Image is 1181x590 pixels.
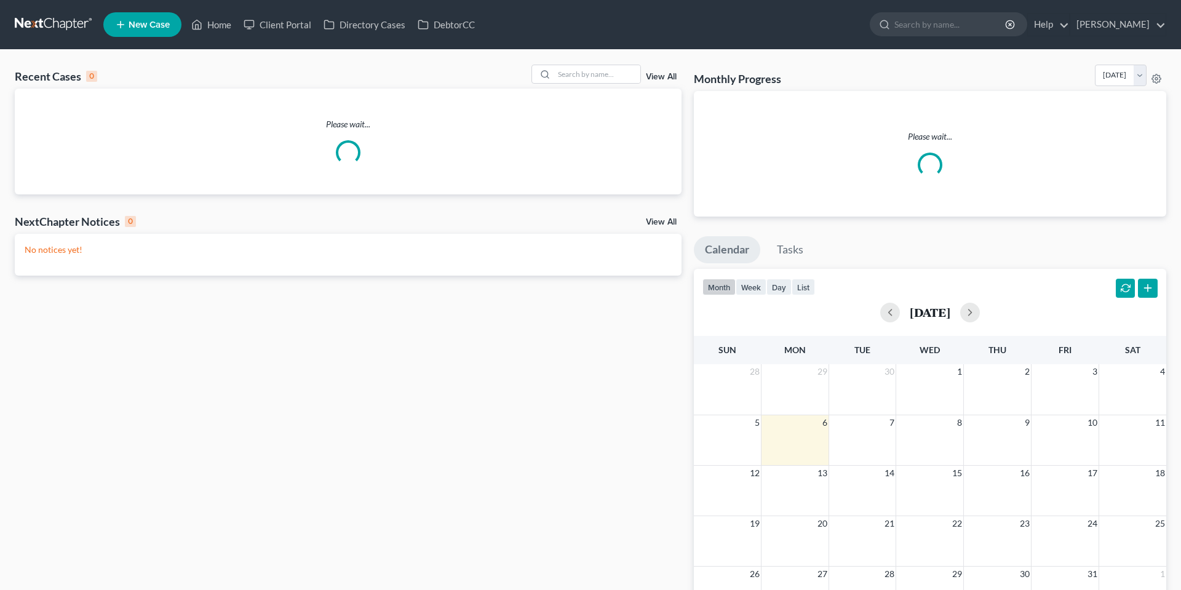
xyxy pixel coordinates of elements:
a: [PERSON_NAME] [1070,14,1166,36]
span: 4 [1159,364,1166,379]
span: 2 [1024,364,1031,379]
span: 9 [1024,415,1031,430]
a: Calendar [694,236,760,263]
button: month [702,279,736,295]
span: 27 [816,567,829,581]
span: Mon [784,345,806,355]
span: 5 [754,415,761,430]
div: 0 [86,71,97,82]
span: 28 [749,364,761,379]
p: Please wait... [15,118,682,130]
a: Directory Cases [317,14,412,36]
a: Tasks [766,236,814,263]
span: 13 [816,466,829,480]
input: Search by name... [894,13,1007,36]
button: list [792,279,815,295]
span: 1 [956,364,963,379]
span: 31 [1086,567,1099,581]
span: Wed [920,345,940,355]
a: View All [646,218,677,226]
span: 25 [1154,516,1166,531]
span: 18 [1154,466,1166,480]
span: 21 [883,516,896,531]
div: Recent Cases [15,69,97,84]
div: NextChapter Notices [15,214,136,229]
span: 24 [1086,516,1099,531]
a: View All [646,73,677,81]
span: 17 [1086,466,1099,480]
span: 23 [1019,516,1031,531]
span: 12 [749,466,761,480]
span: 1 [1159,567,1166,581]
span: 10 [1086,415,1099,430]
span: Tue [854,345,870,355]
span: Thu [988,345,1006,355]
span: 30 [883,364,896,379]
span: Fri [1059,345,1072,355]
span: 14 [883,466,896,480]
a: Client Portal [237,14,317,36]
span: 8 [956,415,963,430]
span: 6 [821,415,829,430]
span: 29 [951,567,963,581]
span: 11 [1154,415,1166,430]
span: 3 [1091,364,1099,379]
span: 19 [749,516,761,531]
span: 16 [1019,466,1031,480]
p: Please wait... [704,130,1156,143]
input: Search by name... [554,65,640,83]
button: week [736,279,766,295]
div: 0 [125,216,136,227]
span: 26 [749,567,761,581]
button: day [766,279,792,295]
span: 7 [888,415,896,430]
a: Home [185,14,237,36]
span: Sun [718,345,736,355]
span: 22 [951,516,963,531]
p: No notices yet! [25,244,672,256]
span: 20 [816,516,829,531]
span: 29 [816,364,829,379]
h3: Monthly Progress [694,71,781,86]
a: DebtorCC [412,14,481,36]
span: Sat [1125,345,1140,355]
span: New Case [129,20,170,30]
h2: [DATE] [910,306,950,319]
span: 28 [883,567,896,581]
a: Help [1028,14,1069,36]
span: 30 [1019,567,1031,581]
span: 15 [951,466,963,480]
